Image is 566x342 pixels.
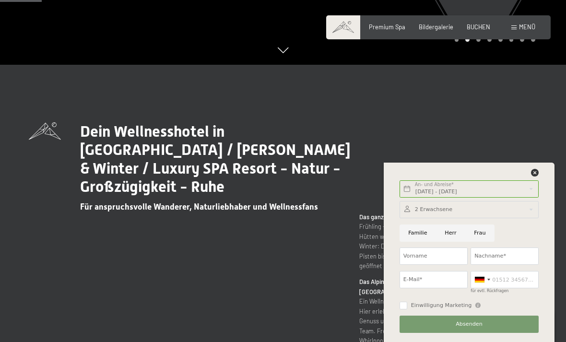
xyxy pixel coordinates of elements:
label: für evtl. Rückfragen [471,289,508,293]
div: Carousel Pagination [451,37,535,42]
a: Premium Spa [369,23,405,31]
strong: Das Alpine [GEOGRAPHIC_DATA] Schwarzenstein im [GEOGRAPHIC_DATA] – [GEOGRAPHIC_DATA]: [359,278,500,295]
div: Carousel Page 5 [498,37,503,42]
strong: Das ganze Jahr geöffnet – und jeden Moment ein Erlebnis! [359,213,517,221]
a: BUCHEN [467,23,490,31]
p: Frühling - Sommer - Herbst: Über 80 bewirtschaftete Almen und Hütten warten darauf, von Ihnen ero... [359,212,537,271]
a: Bildergalerie [419,23,453,31]
span: Menü [519,23,535,31]
div: Carousel Page 3 [476,37,481,42]
span: Einwilligung Marketing [411,302,472,309]
span: Dein Wellnesshotel in [GEOGRAPHIC_DATA] / [PERSON_NAME] & Winter / Luxury SPA Resort - Natur - Gr... [80,122,351,196]
div: Carousel Page 1 [455,37,459,42]
span: Absenden [456,320,483,328]
div: Carousel Page 6 [509,37,514,42]
div: Carousel Page 2 (Current Slide) [465,37,470,42]
div: Carousel Page 4 [487,37,492,42]
span: Für anspruchsvolle Wanderer, Naturliebhaber und Wellnessfans [80,202,318,212]
div: Carousel Page 7 [520,37,524,42]
div: Germany (Deutschland): +49 [471,271,493,288]
div: Carousel Page 8 [531,37,535,42]
input: 01512 3456789 [471,271,539,288]
button: Absenden [400,316,539,333]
